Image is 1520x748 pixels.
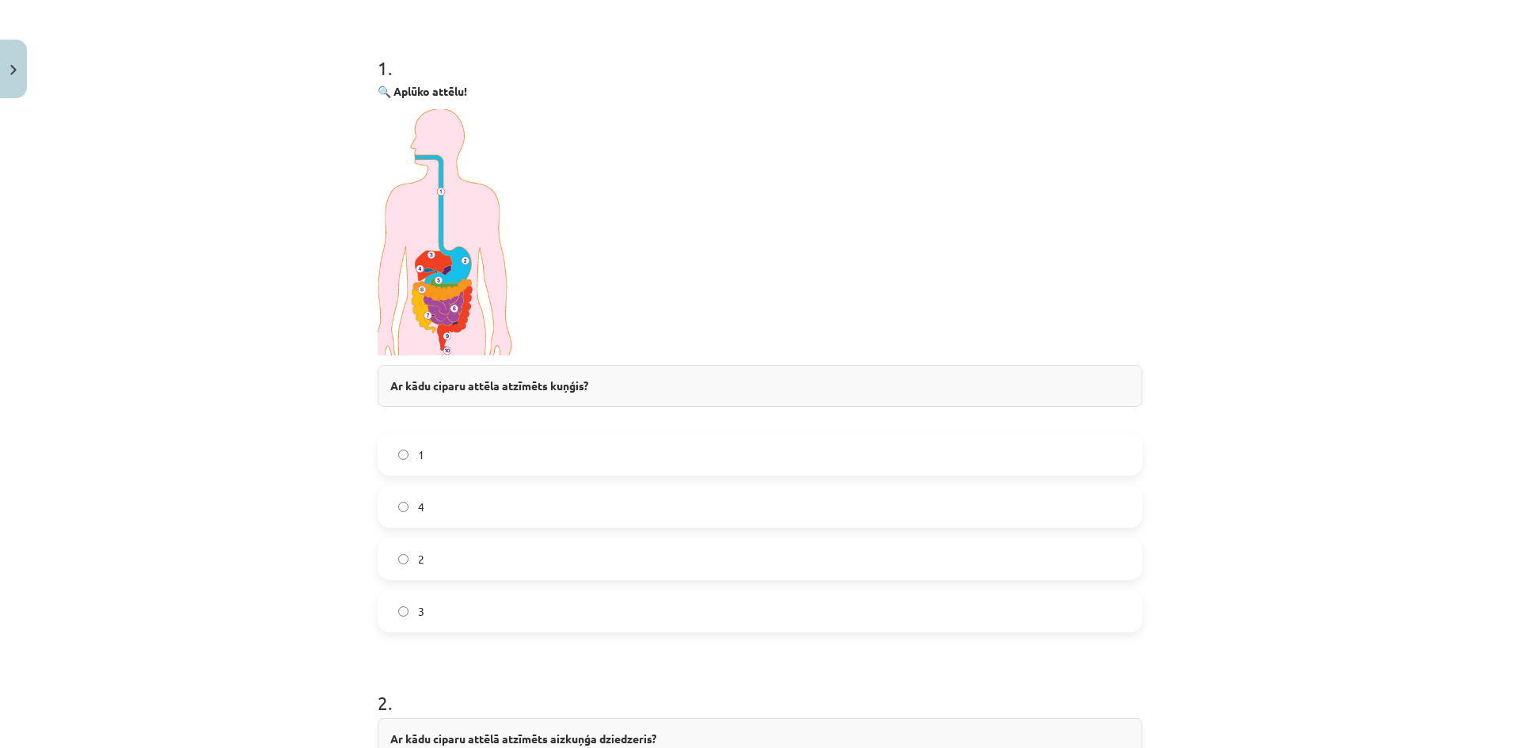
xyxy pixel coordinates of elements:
[378,29,1142,78] h1: 1 .
[378,84,467,98] strong: 🔍 Aplūko attēlu!
[378,664,1142,713] h1: 2 .
[390,731,656,746] strong: Ar kādu ciparu attēlā atzīmēts aizkuņģa dziedzeris?
[398,606,408,617] input: 3
[398,450,408,460] input: 1
[418,446,424,463] span: 1
[418,551,424,568] span: 2
[418,603,424,620] span: 3
[398,554,408,564] input: 2
[398,502,408,512] input: 4
[390,378,588,393] strong: Ar kādu ciparu attēla atzīmēts kuņģis?
[418,499,424,515] span: 4
[10,65,17,75] img: icon-close-lesson-0947bae3869378f0d4975bcd49f059093ad1ed9edebbc8119c70593378902aed.svg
